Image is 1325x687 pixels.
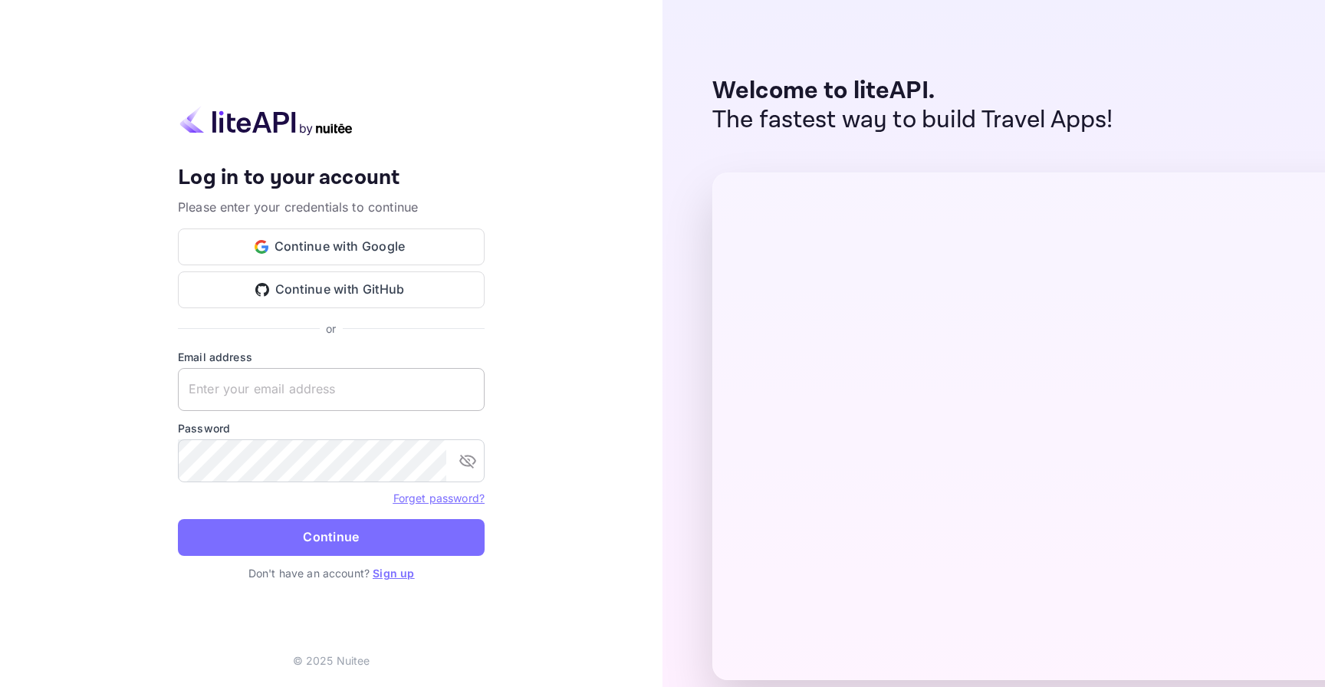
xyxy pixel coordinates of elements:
h4: Log in to your account [178,165,485,192]
a: Sign up [373,567,414,580]
a: Forget password? [393,491,485,505]
button: toggle password visibility [452,445,483,476]
p: The fastest way to build Travel Apps! [712,106,1113,135]
p: © 2025 Nuitee [293,652,370,669]
p: Please enter your credentials to continue [178,198,485,216]
button: Continue with Google [178,228,485,265]
p: Don't have an account? [178,565,485,581]
p: or [326,320,336,337]
img: liteapi [178,106,354,136]
label: Email address [178,349,485,365]
button: Continue with GitHub [178,271,485,308]
a: Forget password? [393,490,485,505]
button: Continue [178,519,485,556]
input: Enter your email address [178,368,485,411]
label: Password [178,420,485,436]
p: Welcome to liteAPI. [712,77,1113,106]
